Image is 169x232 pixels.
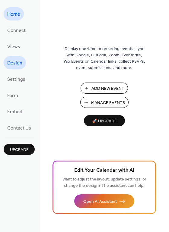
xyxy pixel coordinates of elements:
[7,75,25,84] span: Settings
[4,144,35,155] button: Upgrade
[83,199,117,205] span: Open AI Assistant
[4,7,24,20] a: Home
[81,83,128,94] button: Add New Event
[84,115,125,126] button: 🚀 Upgrade
[74,194,134,208] button: Open AI Assistant
[80,97,129,108] button: Manage Events
[64,46,145,71] span: Display one-time or recurring events, sync with Google, Outlook, Zoom, Eventbrite, Wix Events or ...
[7,10,20,19] span: Home
[91,86,124,92] span: Add New Event
[4,24,29,37] a: Connect
[88,117,121,125] span: 🚀 Upgrade
[7,26,26,36] span: Connect
[7,42,20,52] span: Views
[7,58,22,68] span: Design
[4,105,26,118] a: Embed
[7,107,22,117] span: Embed
[4,121,35,134] a: Contact Us
[62,175,146,190] span: Want to adjust the layout, update settings, or change the design? The assistant can help.
[4,89,22,102] a: Form
[4,56,26,69] a: Design
[10,147,29,153] span: Upgrade
[7,124,31,133] span: Contact Us
[7,91,18,101] span: Form
[74,166,134,175] span: Edit Your Calendar with AI
[4,72,29,86] a: Settings
[4,40,24,53] a: Views
[91,100,125,106] span: Manage Events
